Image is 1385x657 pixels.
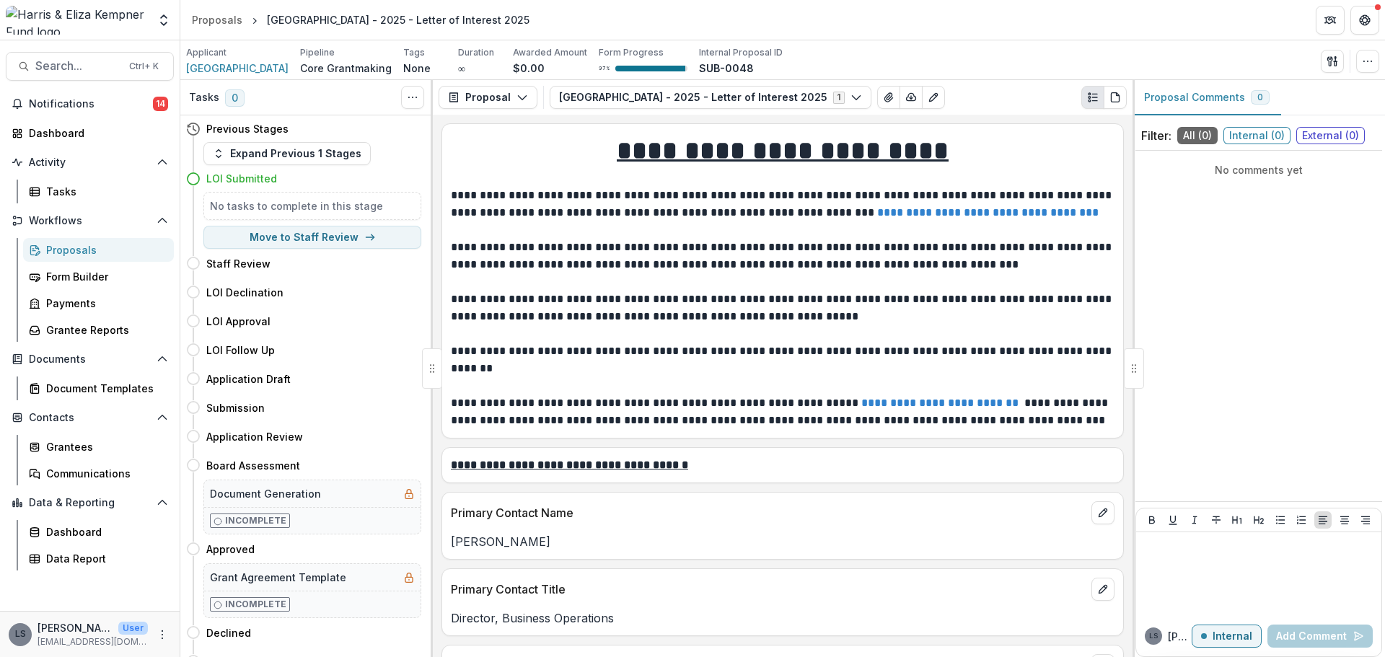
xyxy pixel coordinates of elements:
[1164,511,1182,529] button: Underline
[15,630,26,639] div: Lauren Scott
[451,581,1086,598] p: Primary Contact Title
[189,92,219,104] h3: Tasks
[46,322,162,338] div: Grantee Reports
[203,142,371,165] button: Expand Previous 1 Stages
[206,121,289,136] h4: Previous Stages
[29,353,151,366] span: Documents
[439,86,537,109] button: Proposal
[1104,86,1127,109] button: PDF view
[1350,6,1379,35] button: Get Help
[513,46,587,59] p: Awarded Amount
[451,504,1086,521] p: Primary Contact Name
[29,215,151,227] span: Workflows
[1316,6,1345,35] button: Partners
[403,46,425,59] p: Tags
[206,371,291,387] h4: Application Draft
[1186,511,1203,529] button: Italicize
[118,622,148,635] p: User
[1177,127,1218,144] span: All ( 0 )
[46,551,162,566] div: Data Report
[225,598,286,611] p: Incomplete
[401,86,424,109] button: Toggle View Cancelled Tasks
[23,435,174,459] a: Grantees
[1257,92,1263,102] span: 0
[1296,127,1365,144] span: External ( 0 )
[451,533,1114,550] p: [PERSON_NAME]
[1081,86,1104,109] button: Plaintext view
[1250,511,1267,529] button: Heading 2
[225,89,245,107] span: 0
[210,570,346,585] h5: Grant Agreement Template
[206,256,271,271] h4: Staff Review
[186,9,248,30] a: Proposals
[6,348,174,371] button: Open Documents
[154,6,174,35] button: Open entity switcher
[206,314,271,329] h4: LOI Approval
[6,121,174,145] a: Dashboard
[6,52,174,81] button: Search...
[186,9,535,30] nav: breadcrumb
[206,400,265,415] h4: Submission
[186,46,227,59] p: Applicant
[6,92,174,115] button: Notifications14
[29,497,151,509] span: Data & Reporting
[23,291,174,315] a: Payments
[206,429,303,444] h4: Application Review
[23,180,174,203] a: Tasks
[46,296,162,311] div: Payments
[35,59,120,73] span: Search...
[300,46,335,59] p: Pipeline
[23,547,174,570] a: Data Report
[1143,511,1161,529] button: Bold
[877,86,900,109] button: View Attached Files
[23,238,174,262] a: Proposals
[458,61,465,76] p: ∞
[6,6,148,35] img: Harris & Eliza Kempner Fund logo
[1213,630,1252,643] p: Internal
[210,198,415,213] h5: No tasks to complete in this stage
[206,625,251,640] h4: Declined
[23,318,174,342] a: Grantee Reports
[1314,511,1332,529] button: Align Left
[46,269,162,284] div: Form Builder
[225,514,286,527] p: Incomplete
[46,466,162,481] div: Communications
[599,63,610,74] p: 97 %
[29,412,151,424] span: Contacts
[699,46,783,59] p: Internal Proposal ID
[46,524,162,539] div: Dashboard
[186,61,289,76] a: [GEOGRAPHIC_DATA]
[922,86,945,109] button: Edit as form
[6,209,174,232] button: Open Workflows
[1091,578,1114,601] button: edit
[300,61,392,76] p: Core Grantmaking
[153,97,168,111] span: 14
[206,285,283,300] h4: LOI Declination
[23,462,174,485] a: Communications
[267,12,529,27] div: [GEOGRAPHIC_DATA] - 2025 - Letter of Interest 2025
[1133,80,1281,115] button: Proposal Comments
[203,226,421,249] button: Move to Staff Review
[1357,511,1374,529] button: Align Right
[38,620,113,635] p: [PERSON_NAME]
[458,46,494,59] p: Duration
[403,61,431,76] p: None
[6,491,174,514] button: Open Data & Reporting
[206,171,277,186] h4: LOI Submitted
[23,265,174,288] a: Form Builder
[1192,625,1262,648] button: Internal
[206,343,275,358] h4: LOI Follow Up
[1293,511,1310,529] button: Ordered List
[46,242,162,257] div: Proposals
[1267,625,1373,648] button: Add Comment
[210,486,321,501] h5: Document Generation
[126,58,162,74] div: Ctrl + K
[46,381,162,396] div: Document Templates
[550,86,871,109] button: [GEOGRAPHIC_DATA] - 2025 - Letter of Interest 20251
[451,609,1114,627] p: Director, Business Operations
[23,520,174,544] a: Dashboard
[1336,511,1353,529] button: Align Center
[206,542,255,557] h4: Approved
[154,626,171,643] button: More
[599,46,664,59] p: Form Progress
